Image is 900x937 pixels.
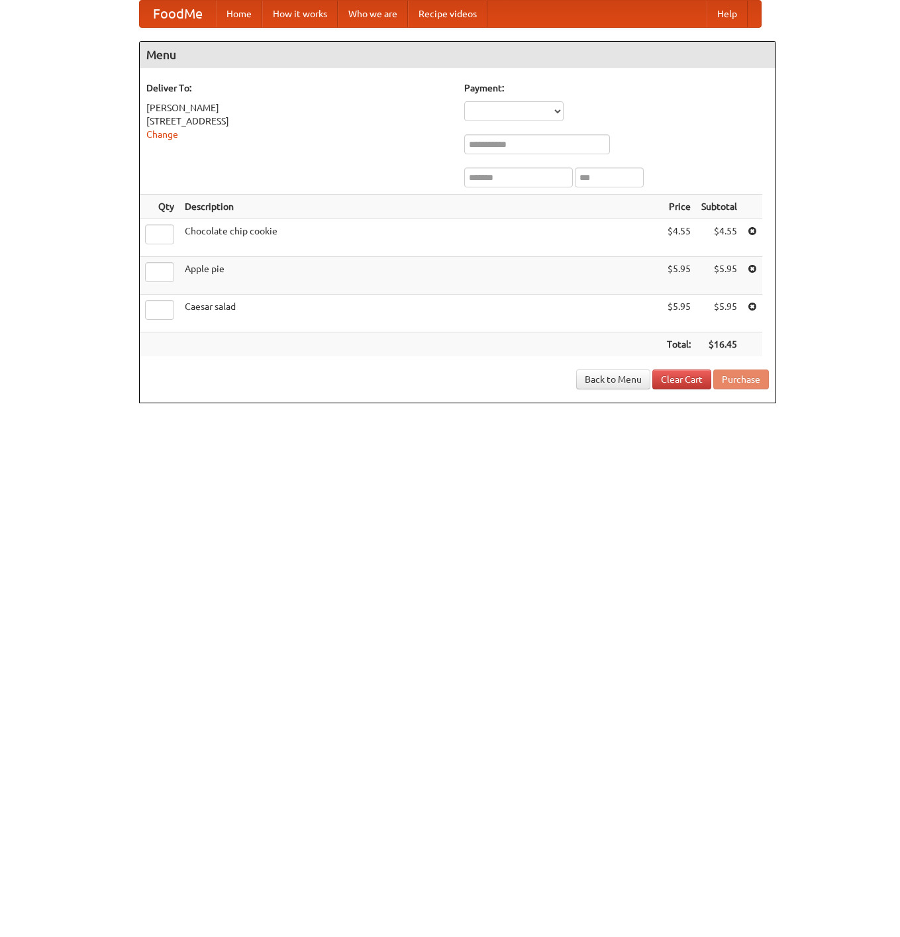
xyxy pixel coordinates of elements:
[662,219,696,257] td: $4.55
[146,115,451,128] div: [STREET_ADDRESS]
[696,219,742,257] td: $4.55
[408,1,487,27] a: Recipe videos
[140,42,775,68] h4: Menu
[146,101,451,115] div: [PERSON_NAME]
[713,370,769,389] button: Purchase
[179,219,662,257] td: Chocolate chip cookie
[662,257,696,295] td: $5.95
[179,257,662,295] td: Apple pie
[696,295,742,332] td: $5.95
[146,81,451,95] h5: Deliver To:
[140,1,216,27] a: FoodMe
[696,195,742,219] th: Subtotal
[652,370,711,389] a: Clear Cart
[179,295,662,332] td: Caesar salad
[696,332,742,357] th: $16.45
[707,1,748,27] a: Help
[662,195,696,219] th: Price
[576,370,650,389] a: Back to Menu
[338,1,408,27] a: Who we are
[146,129,178,140] a: Change
[662,295,696,332] td: $5.95
[140,195,179,219] th: Qty
[179,195,662,219] th: Description
[262,1,338,27] a: How it works
[662,332,696,357] th: Total:
[696,257,742,295] td: $5.95
[216,1,262,27] a: Home
[464,81,769,95] h5: Payment:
